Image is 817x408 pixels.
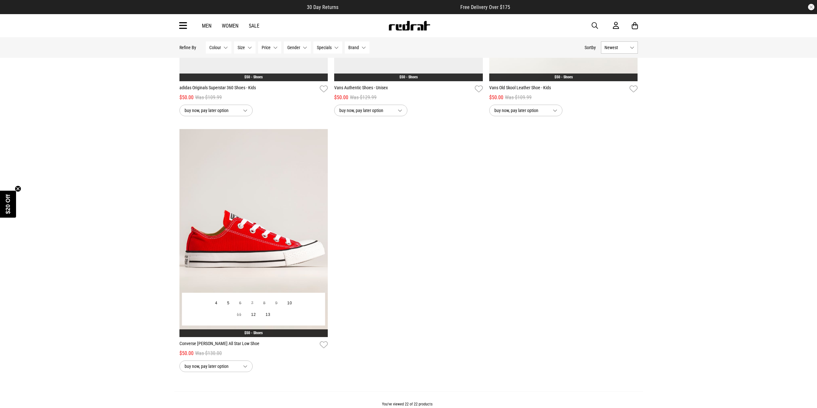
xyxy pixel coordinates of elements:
button: Close teaser [15,186,21,192]
a: Vans Old Skool Leather Shoe - Kids [489,84,627,94]
a: $50 - Shoes [399,75,418,79]
button: 10 [282,298,297,309]
span: Specials [317,45,332,50]
button: 4 [210,298,222,309]
button: Gender [284,41,311,54]
span: Price [262,45,271,50]
button: buy now, pay later option [179,360,253,372]
button: Brand [345,41,369,54]
button: Open LiveChat chat widget [5,3,24,22]
span: Brand [348,45,359,50]
span: Was $130.00 [195,350,222,357]
span: buy now, pay later option [185,107,238,114]
span: $50.00 [179,350,194,357]
button: 6 [234,298,246,309]
a: $50 - Shoes [244,75,263,79]
button: Price [258,41,281,54]
img: Redrat logo [388,21,430,30]
button: buy now, pay later option [334,105,407,116]
span: buy now, pay later option [494,107,548,114]
a: Vans Authentic Shoes - Unisex [334,84,472,94]
p: Refine By [179,45,196,50]
button: 5 [222,298,234,309]
img: Converse Chuck Taylor All Star Low Shoe in Red [179,129,328,337]
a: $50 - Shoes [244,331,263,335]
span: $20 Off [5,194,11,214]
span: Colour [209,45,221,50]
a: $50 - Shoes [554,75,573,79]
button: buy now, pay later option [179,105,253,116]
span: 30 Day Returns [307,4,338,10]
a: Women [222,23,239,29]
span: buy now, pay later option [185,362,238,370]
button: 8 [258,298,270,309]
button: 12 [246,309,261,321]
a: Converse [PERSON_NAME] All Star Low Shoe [179,340,317,350]
button: 13 [261,309,275,321]
span: Free Delivery Over $175 [460,4,510,10]
a: Sale [249,23,259,29]
span: buy now, pay later option [339,107,393,114]
a: adidas Originals Superstar 360 Shoes - Kids [179,84,317,94]
span: by [592,45,596,50]
span: Was $109.99 [505,94,532,101]
button: 11 [232,309,246,321]
span: Size [238,45,245,50]
button: Size [234,41,256,54]
button: 7 [246,298,258,309]
span: $50.00 [334,94,348,101]
span: You've viewed 22 of 22 products [382,402,432,406]
span: $50.00 [179,94,194,101]
iframe: Customer reviews powered by Trustpilot [351,4,448,10]
button: buy now, pay later option [489,105,562,116]
span: Was $129.99 [350,94,377,101]
span: Was $109.99 [195,94,222,101]
button: Sortby [585,44,596,51]
span: Gender [287,45,300,50]
span: $50.00 [489,94,503,101]
button: Colour [206,41,231,54]
button: Newest [601,41,638,54]
button: 9 [270,298,282,309]
span: Newest [604,45,627,50]
a: Men [202,23,212,29]
button: Specials [313,41,342,54]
